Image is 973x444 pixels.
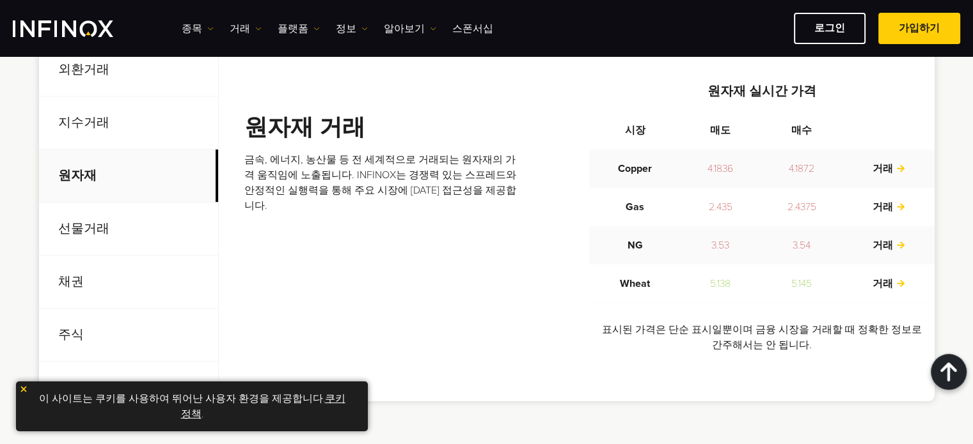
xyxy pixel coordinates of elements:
[39,96,218,149] p: 지수거래
[39,43,218,96] p: 외환거래
[589,111,681,149] th: 시장
[873,277,906,290] a: 거래
[230,21,262,36] a: 거래
[794,13,866,44] a: 로그인
[873,239,906,252] a: 거래
[589,226,681,264] td: NG
[244,114,365,141] strong: 원자재 거래
[182,21,214,36] a: 종목
[760,111,844,149] th: 매수
[39,203,218,256] p: 선물거래
[878,13,960,44] a: 가입하기
[384,21,436,36] a: 알아보기
[760,188,844,226] td: 2.4375
[589,188,681,226] td: Gas
[681,188,759,226] td: 2.435
[278,21,320,36] a: 플랫폼
[589,322,935,353] p: 표시된 가격은 단순 표시일뿐이며 금융 시장을 거래할 때 정확한 정보로 간주해서는 안 됩니다.
[13,20,143,37] a: INFINOX Logo
[22,388,361,425] p: 이 사이트는 쿠키를 사용하여 뛰어난 사용자 환경을 제공합니다. .
[39,309,218,362] p: 주식
[452,21,493,36] a: 스폰서십
[589,264,681,303] td: Wheat
[39,256,218,309] p: 채권
[681,264,759,303] td: 5.138
[19,385,28,394] img: yellow close icon
[681,149,759,188] td: 4.1836
[39,149,218,203] p: 원자재
[589,149,681,188] td: Copper
[760,226,844,264] td: 3.54
[873,162,906,175] a: 거래
[708,84,816,99] strong: 원자재 실시간 가격
[681,111,759,149] th: 매도
[336,21,368,36] a: 정보
[873,201,906,213] a: 거래
[681,226,759,264] td: 3.53
[760,264,844,303] td: 5.145
[244,152,521,213] p: 금속, 에너지, 농산물 등 전 세계적으로 거래되는 원자재의 가격 움직임에 노출됩니다. INFINOX는 경쟁력 있는 스프레드와 안정적인 실행력을 통해 주요 시장에 [DATE] ...
[760,149,844,188] td: 4.1872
